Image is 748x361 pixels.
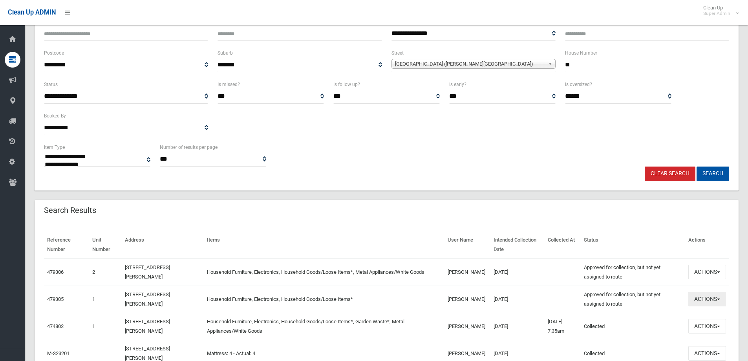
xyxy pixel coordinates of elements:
a: 479306 [47,269,64,275]
th: Collected At [545,231,581,258]
label: Is follow up? [333,80,360,89]
td: [DATE] [490,286,545,313]
small: Super Admin [703,11,730,16]
th: Actions [685,231,729,258]
a: Clear Search [645,167,695,181]
label: Is early? [449,80,466,89]
label: Is oversized? [565,80,592,89]
th: User Name [444,231,490,258]
td: [DATE] 7:35am [545,313,581,340]
td: [PERSON_NAME] [444,286,490,313]
button: Actions [688,319,726,334]
label: Is missed? [218,80,240,89]
label: Suburb [218,49,233,57]
span: [GEOGRAPHIC_DATA] ([PERSON_NAME][GEOGRAPHIC_DATA]) [395,59,545,69]
label: Number of results per page [160,143,218,152]
th: Unit Number [89,231,122,258]
td: 1 [89,286,122,313]
a: 479305 [47,296,64,302]
a: [STREET_ADDRESS][PERSON_NAME] [125,319,170,334]
a: [STREET_ADDRESS][PERSON_NAME] [125,291,170,307]
label: Item Type [44,143,65,152]
td: [DATE] [490,258,545,286]
td: [PERSON_NAME] [444,313,490,340]
button: Actions [688,265,726,279]
th: Items [204,231,444,258]
td: 2 [89,258,122,286]
td: Household Furniture, Electronics, Household Goods/Loose Items*, Garden Waste*, Metal Appliances/W... [204,313,444,340]
td: Household Furniture, Electronics, Household Goods/Loose Items*, Metal Appliances/White Goods [204,258,444,286]
label: House Number [565,49,597,57]
a: [STREET_ADDRESS][PERSON_NAME] [125,346,170,361]
td: Household Furniture, Electronics, Household Goods/Loose Items* [204,286,444,313]
button: Search [697,167,729,181]
label: Booked By [44,112,66,120]
a: 474802 [47,323,64,329]
a: M-323201 [47,350,69,356]
a: [STREET_ADDRESS][PERSON_NAME] [125,264,170,280]
td: Approved for collection, but not yet assigned to route [581,258,685,286]
td: Approved for collection, but not yet assigned to route [581,286,685,313]
th: Intended Collection Date [490,231,545,258]
button: Actions [688,346,726,361]
th: Status [581,231,685,258]
td: [PERSON_NAME] [444,258,490,286]
span: Clean Up [699,5,738,16]
header: Search Results [35,203,106,218]
span: Clean Up ADMIN [8,9,56,16]
button: Actions [688,292,726,306]
label: Street [391,49,404,57]
td: Collected [581,313,685,340]
td: 1 [89,313,122,340]
td: [DATE] [490,313,545,340]
th: Reference Number [44,231,89,258]
label: Status [44,80,58,89]
th: Address [122,231,203,258]
label: Postcode [44,49,64,57]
